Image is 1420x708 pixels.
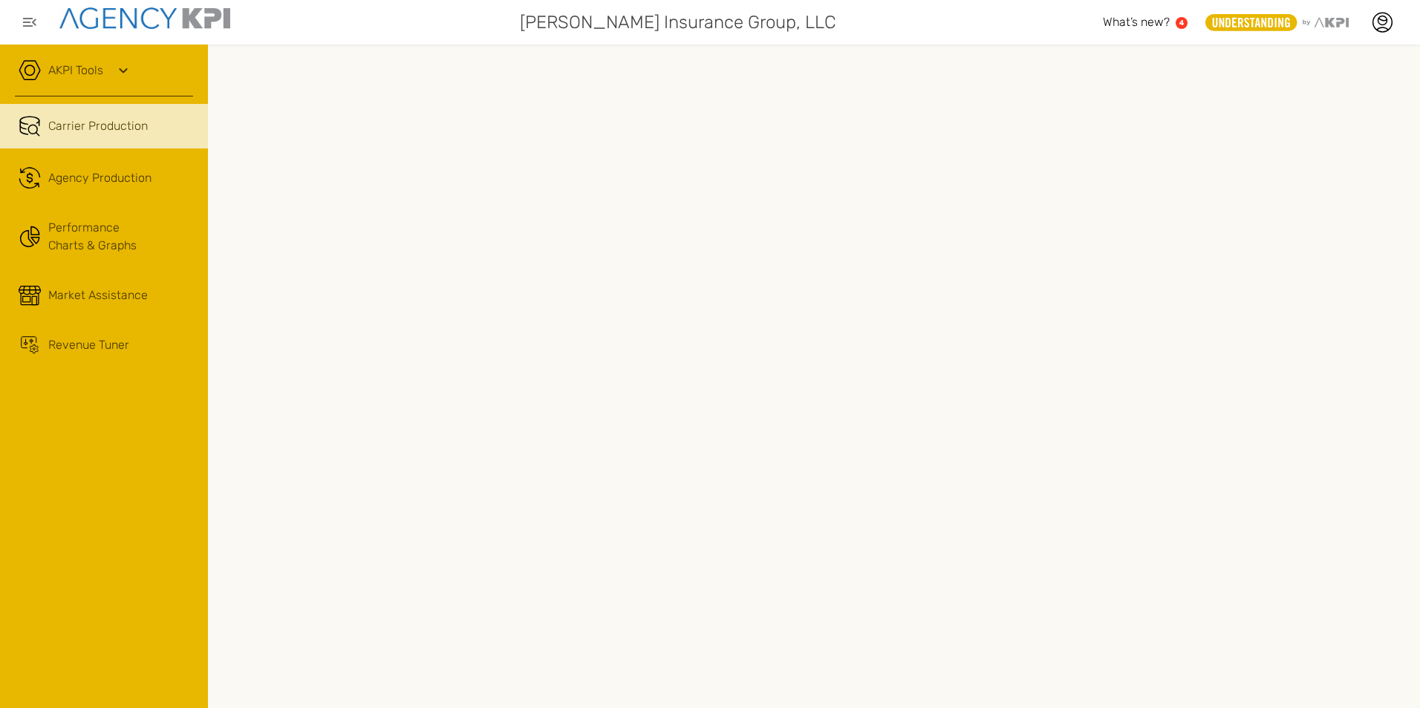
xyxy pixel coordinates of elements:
[48,336,129,354] div: Revenue Tuner
[1179,19,1185,27] text: 4
[1103,15,1170,29] span: What’s new?
[59,7,230,29] img: agencykpi-logo-550x69-2d9e3fa8.png
[520,9,836,36] span: [PERSON_NAME] Insurance Group, LLC
[48,62,103,79] a: AKPI Tools
[48,117,148,135] span: Carrier Production
[48,286,148,304] div: Market Assistance
[48,169,152,187] span: Agency Production
[1176,17,1188,29] a: 4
